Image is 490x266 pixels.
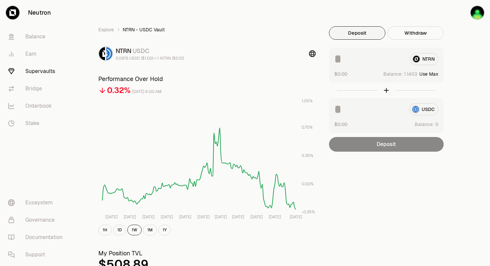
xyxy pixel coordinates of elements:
tspan: [DATE] [124,214,136,220]
button: $0.00 [334,121,347,128]
a: Explore [98,26,114,33]
tspan: [DATE] [179,214,191,220]
div: 0.32% [107,85,131,96]
tspan: [DATE] [197,214,210,220]
tspan: [DATE] [250,214,263,220]
a: Earn [3,45,72,63]
h3: Performance Over Hold [98,74,316,84]
span: Balance: [415,121,434,128]
tspan: [DATE] [290,214,302,220]
span: NTRN - USDC Vault [123,26,165,33]
a: Supervaults [3,63,72,80]
h3: My Position TVL [98,249,316,258]
a: Orderbook [3,97,72,115]
button: $0.00 [334,70,347,77]
button: 1H [98,225,112,235]
tspan: [DATE] [105,214,118,220]
button: Deposit [329,26,385,40]
tspan: 0.70% [302,125,313,130]
tspan: [DATE] [232,214,244,220]
button: Use Max [419,71,438,77]
button: 1M [143,225,157,235]
button: 1D [113,225,126,235]
a: Stake [3,115,72,132]
a: Governance [3,211,72,229]
tspan: [DATE] [215,214,227,220]
div: [DATE] 6:00 AM [132,88,162,96]
a: Bridge [3,80,72,97]
a: Balance [3,28,72,45]
button: 1Y [158,225,171,235]
a: Support [3,246,72,263]
tspan: -0.35% [302,209,315,215]
span: Balance: [383,71,403,77]
a: Documentation [3,229,72,246]
span: USDC [133,47,149,55]
tspan: 1.05% [302,98,313,104]
tspan: [DATE] [161,214,173,220]
div: NTRN [116,46,184,56]
tspan: 0.35% [302,153,313,158]
tspan: [DATE] [142,214,155,220]
tspan: [DATE] [269,214,281,220]
button: 1W [127,225,142,235]
img: orange ledger lille [471,6,484,19]
button: Withdraw [387,26,444,40]
a: Ecosystem [3,194,72,211]
img: NTRN Logo [99,47,105,60]
nav: breadcrumb [98,26,316,33]
div: 0.0976 USDC ($1.00) = 1 NTRN ($0.10) [116,56,184,61]
tspan: 0.00% [302,181,314,187]
img: USDC Logo [106,47,112,60]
